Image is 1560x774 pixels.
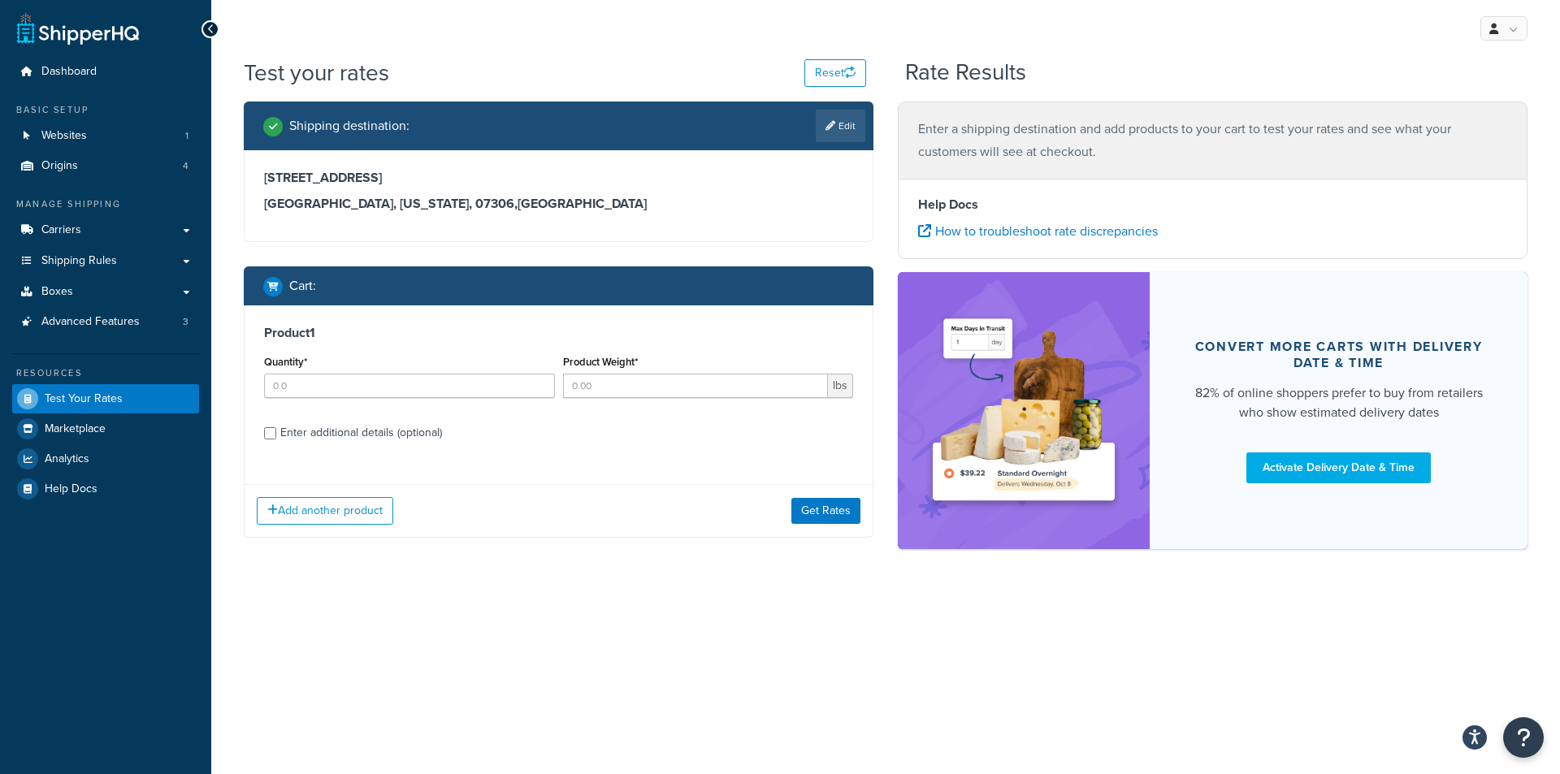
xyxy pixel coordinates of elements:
[1189,339,1488,371] div: Convert more carts with delivery date & time
[12,414,199,443] a: Marketplace
[45,422,106,436] span: Marketplace
[563,374,829,398] input: 0.00
[264,427,276,439] input: Enter additional details (optional)
[12,444,199,473] a: Analytics
[289,119,409,133] h2: Shipping destination :
[804,59,866,87] button: Reset
[563,356,638,368] label: Product Weight*
[791,498,860,524] button: Get Rates
[183,159,188,173] span: 4
[41,223,81,237] span: Carriers
[12,151,199,181] a: Origins4
[45,482,97,496] span: Help Docs
[1189,383,1488,422] div: 82% of online shoppers prefer to buy from retailers who show estimated delivery dates
[12,121,199,151] a: Websites1
[183,315,188,329] span: 3
[828,374,853,398] span: lbs
[264,325,853,341] h3: Product 1
[12,277,199,307] a: Boxes
[41,129,87,143] span: Websites
[41,285,73,299] span: Boxes
[12,307,199,337] li: Advanced Features
[816,110,865,142] a: Edit
[918,118,1507,163] p: Enter a shipping destination and add products to your cart to test your rates and see what your c...
[12,151,199,181] li: Origins
[922,296,1125,525] img: feature-image-ddt-36eae7f7280da8017bfb280eaccd9c446f90b1fe08728e4019434db127062ab4.png
[264,374,555,398] input: 0.0
[12,121,199,151] li: Websites
[264,170,853,186] h3: [STREET_ADDRESS]
[918,222,1158,240] a: How to troubleshoot rate discrepancies
[257,497,393,525] button: Add another product
[12,307,199,337] a: Advanced Features3
[289,279,316,293] h2: Cart :
[45,452,89,466] span: Analytics
[1246,452,1431,483] a: Activate Delivery Date & Time
[12,103,199,117] div: Basic Setup
[12,246,199,276] a: Shipping Rules
[45,392,123,406] span: Test Your Rates
[12,474,199,504] a: Help Docs
[264,196,853,212] h3: [GEOGRAPHIC_DATA], [US_STATE], 07306 , [GEOGRAPHIC_DATA]
[41,65,97,79] span: Dashboard
[918,195,1507,214] h4: Help Docs
[1503,717,1544,758] button: Open Resource Center
[41,159,78,173] span: Origins
[905,60,1026,85] h2: Rate Results
[12,366,199,380] div: Resources
[12,215,199,245] a: Carriers
[12,384,199,413] a: Test Your Rates
[12,197,199,211] div: Manage Shipping
[41,315,140,329] span: Advanced Features
[244,57,389,89] h1: Test your rates
[41,254,117,268] span: Shipping Rules
[264,356,307,368] label: Quantity*
[185,129,188,143] span: 1
[12,57,199,87] a: Dashboard
[280,422,442,444] div: Enter additional details (optional)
